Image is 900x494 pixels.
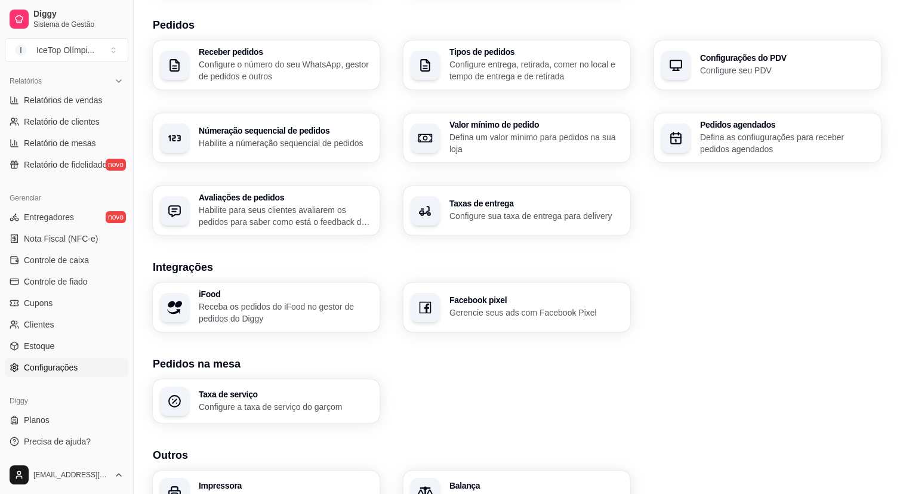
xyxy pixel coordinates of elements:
span: Cupons [24,297,53,309]
button: Select a team [5,38,128,62]
span: Diggy [33,9,124,20]
p: Configure seu PDV [700,64,874,76]
h3: Taxa de serviço [199,390,372,399]
span: Relatórios [10,76,42,86]
p: Configure o número do seu WhatsApp, gestor de pedidos e outros [199,58,372,82]
h3: Impressora [199,481,372,490]
p: Habilite para seus clientes avaliarem os pedidos para saber como está o feedback da sua loja [199,204,372,228]
span: Precisa de ajuda? [24,436,91,447]
h3: Pedidos [153,17,881,33]
a: DiggySistema de Gestão [5,5,128,33]
h3: iFood [199,290,372,298]
h3: Pedidos na mesa [153,356,881,372]
span: Relatório de mesas [24,137,96,149]
p: Habilite a númeração sequencial de pedidos [199,137,372,149]
h3: Outros [153,447,881,464]
span: Relatório de clientes [24,116,100,128]
h3: Tipos de pedidos [449,48,623,56]
h3: Avaliações de pedidos [199,193,372,202]
button: iFoodReceba os pedidos do iFood no gestor de pedidos do Diggy [153,283,380,332]
button: Receber pedidosConfigure o número do seu WhatsApp, gestor de pedidos e outros [153,41,380,89]
button: Tipos de pedidosConfigure entrega, retirada, comer no local e tempo de entrega e de retirada [403,41,630,89]
h3: Balança [449,481,623,490]
a: Relatório de mesas [5,134,128,153]
p: Defina as confiugurações para receber pedidos agendados [700,131,874,155]
div: Diggy [5,391,128,410]
a: Relatório de clientes [5,112,128,131]
h3: Valor mínimo de pedido [449,121,623,129]
button: Configurações do PDVConfigure seu PDV [654,41,881,89]
span: Configurações [24,362,78,373]
h3: Númeração sequencial de pedidos [199,126,372,135]
a: Controle de caixa [5,251,128,270]
a: Estoque [5,336,128,356]
div: Gerenciar [5,189,128,208]
span: Sistema de Gestão [33,20,124,29]
button: Avaliações de pedidosHabilite para seus clientes avaliarem os pedidos para saber como está o feed... [153,186,380,235]
p: Receba os pedidos do iFood no gestor de pedidos do Diggy [199,301,372,325]
h3: Integrações [153,259,881,276]
button: [EMAIL_ADDRESS][DOMAIN_NAME] [5,461,128,489]
span: Nota Fiscal (NFC-e) [24,233,98,245]
h3: Receber pedidos [199,48,372,56]
h3: Configurações do PDV [700,54,874,62]
button: Facebook pixelGerencie seus ads com Facebook Pixel [403,283,630,332]
span: Estoque [24,340,54,352]
p: Defina um valor mínimo para pedidos na sua loja [449,131,623,155]
button: Taxa de serviçoConfigure a taxa de serviço do garçom [153,379,380,423]
p: Configure a taxa de serviço do garçom [199,401,372,413]
a: Entregadoresnovo [5,208,128,227]
a: Planos [5,410,128,430]
button: Númeração sequencial de pedidosHabilite a númeração sequencial de pedidos [153,113,380,162]
span: Entregadores [24,211,74,223]
div: IceTop Olímpi ... [36,44,94,56]
h3: Taxas de entrega [449,199,623,208]
h3: Pedidos agendados [700,121,874,129]
a: Controle de fiado [5,272,128,291]
a: Configurações [5,358,128,377]
a: Nota Fiscal (NFC-e) [5,229,128,248]
a: Relatórios de vendas [5,91,128,110]
a: Cupons [5,294,128,313]
span: [EMAIL_ADDRESS][DOMAIN_NAME] [33,470,109,480]
span: I [15,44,27,56]
span: Planos [24,414,50,426]
span: Controle de caixa [24,254,89,266]
a: Relatório de fidelidadenovo [5,155,128,174]
p: Configure sua taxa de entrega para delivery [449,210,623,222]
p: Configure entrega, retirada, comer no local e tempo de entrega e de retirada [449,58,623,82]
button: Taxas de entregaConfigure sua taxa de entrega para delivery [403,186,630,235]
a: Clientes [5,315,128,334]
span: Relatórios de vendas [24,94,103,106]
span: Relatório de fidelidade [24,159,107,171]
button: Valor mínimo de pedidoDefina um valor mínimo para pedidos na sua loja [403,113,630,162]
a: Precisa de ajuda? [5,432,128,451]
span: Clientes [24,319,54,331]
p: Gerencie seus ads com Facebook Pixel [449,307,623,319]
button: Pedidos agendadosDefina as confiugurações para receber pedidos agendados [654,113,881,162]
span: Controle de fiado [24,276,88,288]
h3: Facebook pixel [449,296,623,304]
